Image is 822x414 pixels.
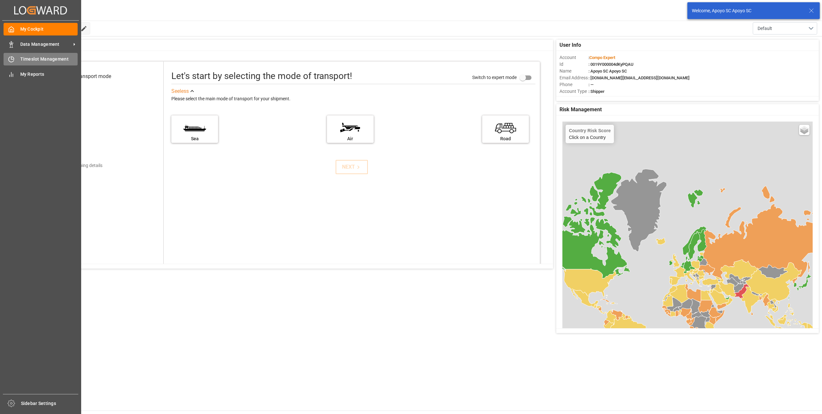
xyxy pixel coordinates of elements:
div: See less [171,87,189,95]
div: Road [485,135,526,142]
a: My Cockpit [4,23,78,35]
span: : Shipper [588,89,605,94]
span: Email Address [559,74,588,81]
span: Sidebar Settings [21,400,79,407]
a: Layers [799,125,809,135]
div: Let's start by selecting the mode of transport! [171,69,352,83]
button: open menu [753,22,817,34]
button: NEXT [336,160,368,174]
span: Phone [559,81,588,88]
span: Default [758,25,772,32]
span: Account Type [559,88,588,95]
div: Select transport mode [61,73,111,80]
span: My Reports [20,71,78,78]
span: My Cockpit [20,26,78,33]
h4: Country Risk Score [569,128,611,133]
a: Timeslot Management [4,53,78,65]
div: Sea [175,135,215,142]
span: : [588,55,615,60]
div: Please select the main mode of transport for your shipment. [171,95,535,103]
div: Welcome, Apoyo SC Apoyo SC [692,7,803,14]
span: Data Management [20,41,71,48]
div: Air [330,135,370,142]
span: Name [559,68,588,74]
a: My Reports [4,68,78,80]
span: Account [559,54,588,61]
span: Risk Management [559,106,602,113]
span: : [DOMAIN_NAME][EMAIL_ADDRESS][DOMAIN_NAME] [588,75,690,80]
span: : Apoyo SC Apoyo SC [588,69,627,74]
span: Id [559,61,588,68]
span: Switch to expert mode [472,75,517,80]
span: : 0019Y000004dKyPQAU [588,62,634,67]
div: Click on a Country [569,128,611,140]
span: Timeslot Management [20,56,78,63]
div: NEXT [342,163,362,171]
div: Add shipping details [62,162,102,169]
span: Compo Expert [589,55,615,60]
span: : — [588,82,594,87]
span: User Info [559,41,581,49]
